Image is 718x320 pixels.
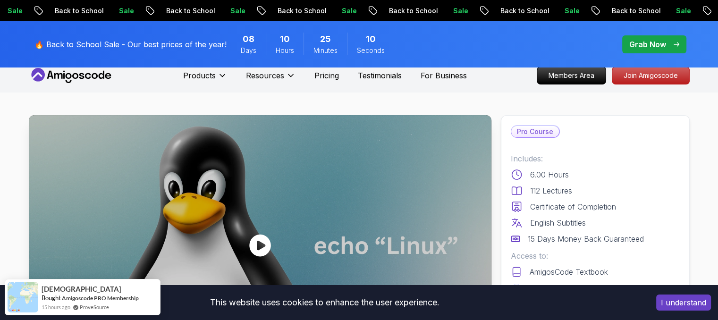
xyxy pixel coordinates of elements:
[246,70,296,89] button: Resources
[488,6,552,16] p: Back to School
[440,6,471,16] p: Sale
[42,303,70,311] span: 15 hours ago
[511,250,680,261] p: Access to:
[530,185,572,196] p: 112 Lectures
[329,6,359,16] p: Sale
[358,70,402,81] a: Testimonials
[612,67,689,84] p: Join Amigoscode
[218,6,248,16] p: Sale
[8,282,38,312] img: provesource social proof notification image
[265,6,329,16] p: Back to School
[530,266,608,278] p: AmigosCode Textbook
[530,282,617,294] p: Access to Discord Group
[528,233,644,244] p: 15 Days Money Back Guaranteed
[530,201,616,212] p: Certificate of Completion
[366,33,376,46] span: 10 Seconds
[7,292,642,313] div: This website uses cookies to enhance the user experience.
[280,33,290,46] span: 10 Hours
[530,217,586,228] p: English Subtitles
[42,294,61,302] span: Bought
[62,295,139,302] a: Amigoscode PRO Membership
[421,70,467,81] a: For Business
[276,46,294,55] span: Hours
[656,295,711,311] button: Accept cookies
[537,67,606,84] a: Members Area
[243,33,254,46] span: 8 Days
[599,6,663,16] p: Back to School
[530,169,569,180] p: 6.00 Hours
[183,70,216,81] p: Products
[183,70,227,89] button: Products
[511,153,680,164] p: Includes:
[537,67,606,84] p: Members Area
[42,285,121,293] span: [DEMOGRAPHIC_DATA]
[612,67,690,84] a: Join Amigoscode
[106,6,136,16] p: Sale
[320,33,331,46] span: 25 Minutes
[357,46,385,55] span: Seconds
[629,39,666,50] p: Grab Now
[552,6,582,16] p: Sale
[34,39,227,50] p: 🔥 Back to School Sale - Our best prices of the year!
[314,70,339,81] a: Pricing
[153,6,218,16] p: Back to School
[663,6,693,16] p: Sale
[376,6,440,16] p: Back to School
[241,46,256,55] span: Days
[313,46,338,55] span: Minutes
[246,70,284,81] p: Resources
[80,303,109,311] a: ProveSource
[42,6,106,16] p: Back to School
[511,126,559,137] p: Pro Course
